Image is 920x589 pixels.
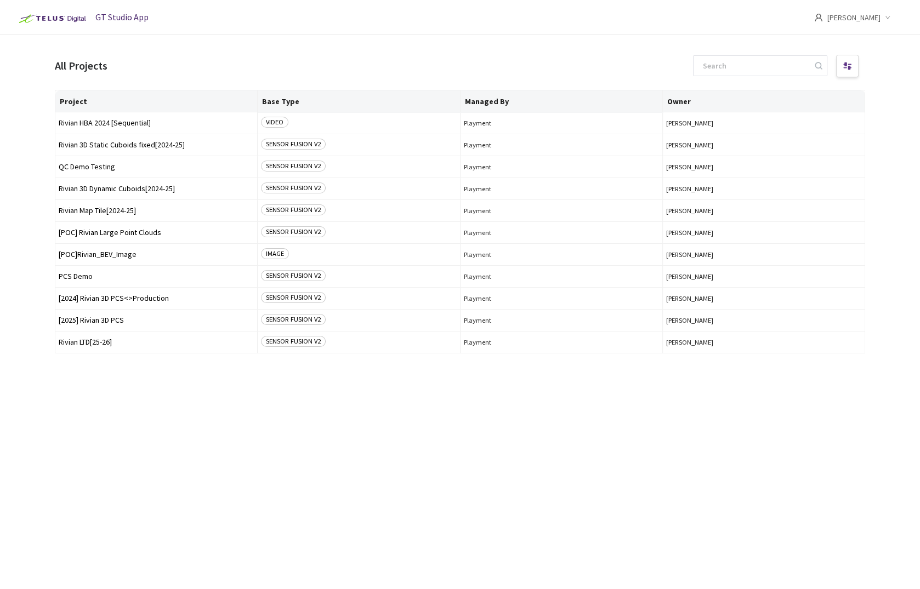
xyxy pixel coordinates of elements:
button: [PERSON_NAME] [666,338,861,346]
th: Base Type [258,90,460,112]
span: Rivian 3D Dynamic Cuboids[2024-25] [59,185,254,193]
span: [2025] Rivian 3D PCS [59,316,254,324]
span: Playment [464,163,659,171]
span: IMAGE [261,248,289,259]
span: SENSOR FUSION V2 [261,336,326,347]
button: [PERSON_NAME] [666,316,861,324]
th: Managed By [461,90,663,112]
span: Playment [464,250,659,259]
span: SENSOR FUSION V2 [261,161,326,171]
th: Owner [663,90,865,112]
span: Playment [464,228,659,237]
button: [PERSON_NAME] [666,163,861,171]
span: PCS Demo [59,272,254,281]
button: [PERSON_NAME] [666,207,861,215]
span: user [814,13,823,22]
th: Project [55,90,258,112]
span: QC Demo Testing [59,163,254,171]
span: Playment [464,207,659,215]
span: Rivian Map Tile[2024-25] [59,207,254,215]
span: SENSOR FUSION V2 [261,204,326,215]
button: [PERSON_NAME] [666,185,861,193]
button: [PERSON_NAME] [666,294,861,302]
span: GT Studio App [95,12,149,22]
span: [2024] Rivian 3D PCS<>Production [59,294,254,302]
span: Rivian LTD[25-26] [59,338,254,346]
span: Playment [464,119,659,127]
span: SENSOR FUSION V2 [261,292,326,303]
div: All Projects [55,57,107,74]
span: [POC] Rivian Large Point Clouds [59,228,254,237]
span: Playment [464,272,659,281]
span: SENSOR FUSION V2 [261,226,326,237]
span: SENSOR FUSION V2 [261,182,326,193]
span: Playment [464,185,659,193]
span: SENSOR FUSION V2 [261,139,326,150]
span: Playment [464,294,659,302]
span: VIDEO [261,117,288,128]
button: [PERSON_NAME] [666,119,861,127]
span: [POC]Rivian_BEV_Image [59,250,254,259]
button: [PERSON_NAME] [666,228,861,237]
span: SENSOR FUSION V2 [261,270,326,281]
button: [PERSON_NAME] [666,272,861,281]
span: down [885,15,890,20]
span: SENSOR FUSION V2 [261,314,326,325]
span: Rivian 3D Static Cuboids fixed[2024-25] [59,141,254,149]
button: [PERSON_NAME] [666,141,861,149]
span: Playment [464,338,659,346]
button: [PERSON_NAME] [666,250,861,259]
span: Playment [464,316,659,324]
span: Playment [464,141,659,149]
input: Search [696,56,813,76]
span: Rivian HBA 2024 [Sequential] [59,119,254,127]
img: Telus [13,10,89,27]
